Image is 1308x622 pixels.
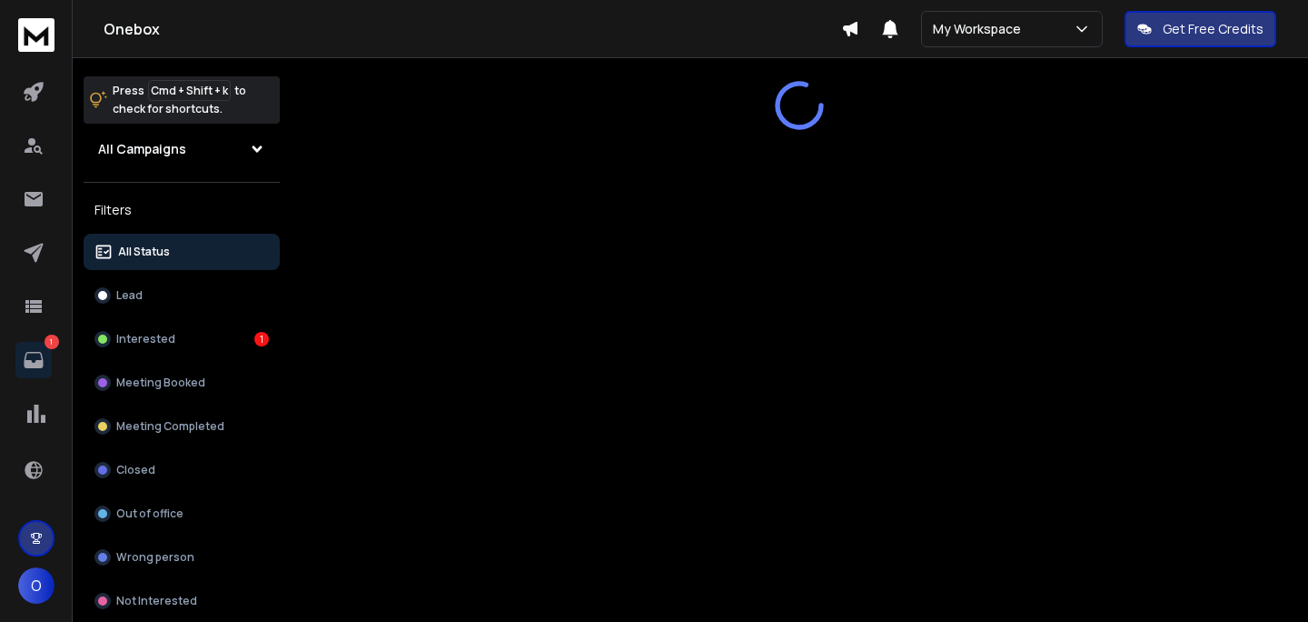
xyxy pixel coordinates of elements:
span: Cmd + Shift + k [148,80,231,101]
button: Get Free Credits [1125,11,1276,47]
p: Lead [116,288,143,303]
p: Interested [116,332,175,346]
button: All Campaigns [84,131,280,167]
p: My Workspace [933,20,1028,38]
button: O [18,567,54,604]
h1: All Campaigns [98,140,186,158]
p: Meeting Booked [116,376,205,390]
div: 1 [254,332,269,346]
button: Not Interested [84,583,280,619]
button: Interested1 [84,321,280,357]
button: Wrong person [84,539,280,576]
p: Wrong person [116,550,194,565]
p: Not Interested [116,594,197,608]
h1: Onebox [104,18,841,40]
p: Press to check for shortcuts. [113,82,246,118]
button: Lead [84,277,280,314]
img: logo [18,18,54,52]
button: Out of office [84,496,280,532]
p: Closed [116,463,155,477]
button: All Status [84,234,280,270]
p: 1 [45,335,59,349]
button: Meeting Completed [84,408,280,445]
h3: Filters [84,197,280,223]
button: Meeting Booked [84,365,280,401]
p: Get Free Credits [1163,20,1263,38]
a: 1 [15,342,52,378]
p: Meeting Completed [116,419,224,434]
p: All Status [118,245,170,259]
button: Closed [84,452,280,488]
p: Out of office [116,507,183,521]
